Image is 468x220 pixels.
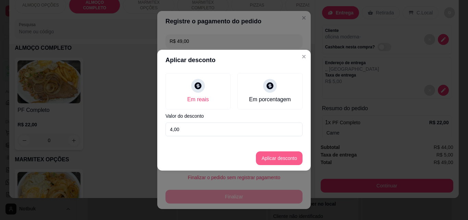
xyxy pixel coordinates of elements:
[165,123,303,136] input: Valor do desconto
[165,114,303,118] label: Valor do desconto
[187,95,209,104] div: Em reais
[249,95,291,104] div: Em porcentagem
[298,51,309,62] button: Close
[157,50,311,70] header: Aplicar desconto
[256,151,303,165] button: Aplicar desconto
